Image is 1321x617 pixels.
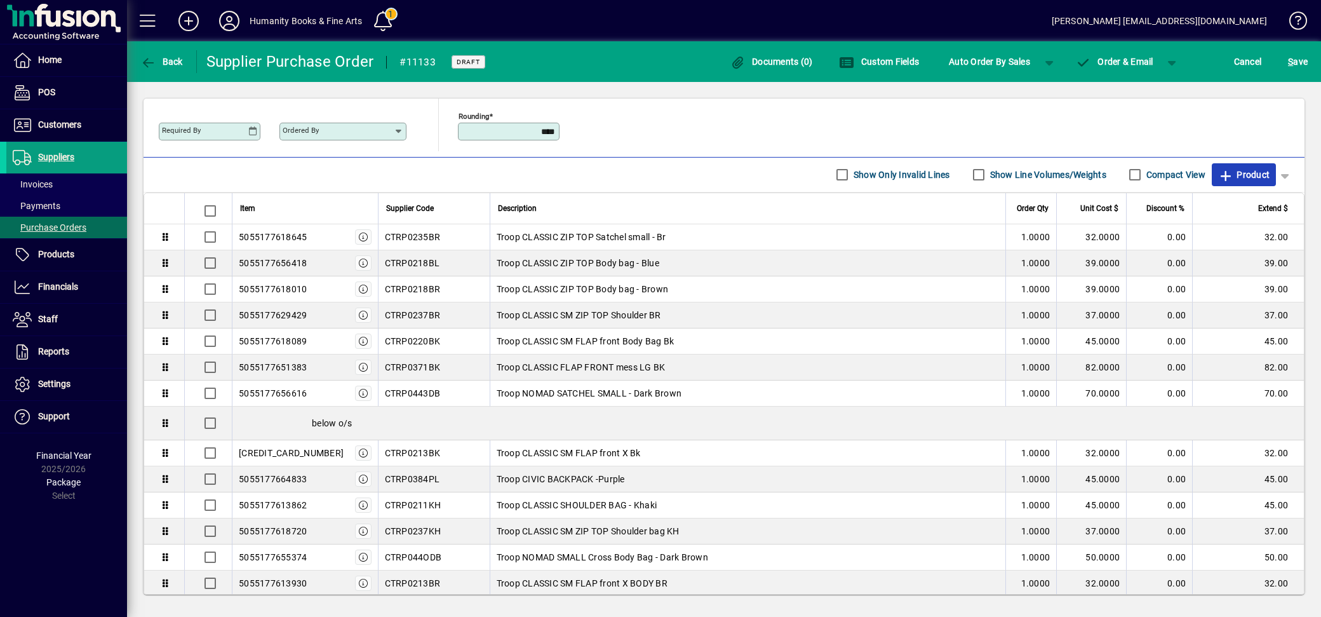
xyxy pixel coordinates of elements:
[1126,355,1192,381] td: 0.00
[1231,50,1265,73] button: Cancel
[1005,381,1056,407] td: 1.0000
[1285,50,1311,73] button: Save
[497,283,669,295] span: Troop CLASSIC ZIP TOP Body bag - Brown
[1056,519,1126,545] td: 37.0000
[497,551,708,564] span: Troop NOMAD SMALL Cross Body Bag - Dark Brown
[6,195,127,217] a: Payments
[13,179,53,189] span: Invoices
[378,381,490,407] td: CTRP0443DB
[378,355,490,381] td: CTRP0371BK
[13,201,60,211] span: Payments
[239,309,307,322] div: 5055177629429
[1005,329,1056,355] td: 1.0000
[6,77,127,109] a: POS
[498,201,537,215] span: Description
[378,224,490,250] td: CTRP0235BR
[1056,466,1126,492] td: 45.0000
[206,51,374,72] div: Supplier Purchase Order
[1080,201,1118,215] span: Unit Cost $
[6,239,127,271] a: Products
[497,577,667,590] span: Troop CLASSIC SM FLAP front X BODY BR
[1005,440,1056,466] td: 1.0000
[497,447,641,459] span: Troop CLASSIC SM FLAP front X Bk
[1192,571,1304,597] td: 32.00
[38,87,55,97] span: POS
[239,525,307,538] div: 5055177618720
[127,50,197,73] app-page-header-button: Back
[1192,355,1304,381] td: 82.00
[459,111,489,120] mat-label: Rounding
[378,545,490,571] td: CTRP044ODB
[1192,519,1304,545] td: 37.00
[1070,50,1160,73] button: Order & Email
[6,304,127,336] a: Staff
[1192,329,1304,355] td: 45.00
[1056,355,1126,381] td: 82.0000
[38,281,78,292] span: Financials
[38,379,70,389] span: Settings
[1192,302,1304,329] td: 37.00
[386,201,434,215] span: Supplier Code
[1005,224,1056,250] td: 1.0000
[38,119,81,130] span: Customers
[1126,466,1192,492] td: 0.00
[730,57,813,67] span: Documents (0)
[1005,492,1056,519] td: 1.0000
[1144,168,1205,181] label: Compact View
[239,361,307,374] div: 5055177651383
[38,411,70,421] span: Support
[250,11,363,31] div: Humanity Books & Fine Arts
[378,250,490,276] td: CTRP0218BL
[1192,545,1304,571] td: 50.00
[1056,571,1126,597] td: 32.0000
[1076,57,1153,67] span: Order & Email
[1126,302,1192,329] td: 0.00
[1192,440,1304,466] td: 32.00
[209,10,250,32] button: Profile
[1192,276,1304,302] td: 39.00
[1126,545,1192,571] td: 0.00
[949,51,1030,72] span: Auto Order By Sales
[1146,201,1184,215] span: Discount %
[1056,329,1126,355] td: 45.0000
[378,519,490,545] td: CTRP0237KH
[497,387,682,400] span: Troop NOMAD SATCHEL SMALL - Dark Brown
[1288,57,1293,67] span: S
[1192,492,1304,519] td: 45.00
[1126,329,1192,355] td: 0.00
[727,50,816,73] button: Documents (0)
[1005,545,1056,571] td: 1.0000
[497,231,666,243] span: Troop CLASSIC ZIP TOP Satchel small - Br
[6,173,127,195] a: Invoices
[1056,276,1126,302] td: 39.0000
[497,309,661,322] span: Troop CLASSIC SM ZIP TOP Shoulder BR
[38,55,62,65] span: Home
[46,477,81,487] span: Package
[1126,492,1192,519] td: 0.00
[38,346,69,356] span: Reports
[1212,163,1276,186] button: Product
[1056,440,1126,466] td: 32.0000
[497,335,674,348] span: Troop CLASSIC SM FLAP front Body Bag Bk
[942,50,1036,73] button: Auto Order By Sales
[6,271,127,303] a: Financials
[1017,201,1049,215] span: Order Qty
[1056,381,1126,407] td: 70.0000
[168,10,209,32] button: Add
[6,369,127,400] a: Settings
[1192,466,1304,492] td: 45.00
[239,551,307,564] div: 5055177655374
[162,126,201,135] mat-label: Required by
[1126,571,1192,597] td: 0.00
[497,499,657,512] span: Troop CLASSIC SHOULDER BAG - Khaki
[240,201,255,215] span: Item
[38,152,74,162] span: Suppliers
[399,52,436,72] div: #11133
[6,109,127,141] a: Customers
[1005,276,1056,302] td: 1.0000
[1005,250,1056,276] td: 1.0000
[38,314,58,324] span: Staff
[6,336,127,368] a: Reports
[378,466,490,492] td: CTRP0384PL
[1005,519,1056,545] td: 1.0000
